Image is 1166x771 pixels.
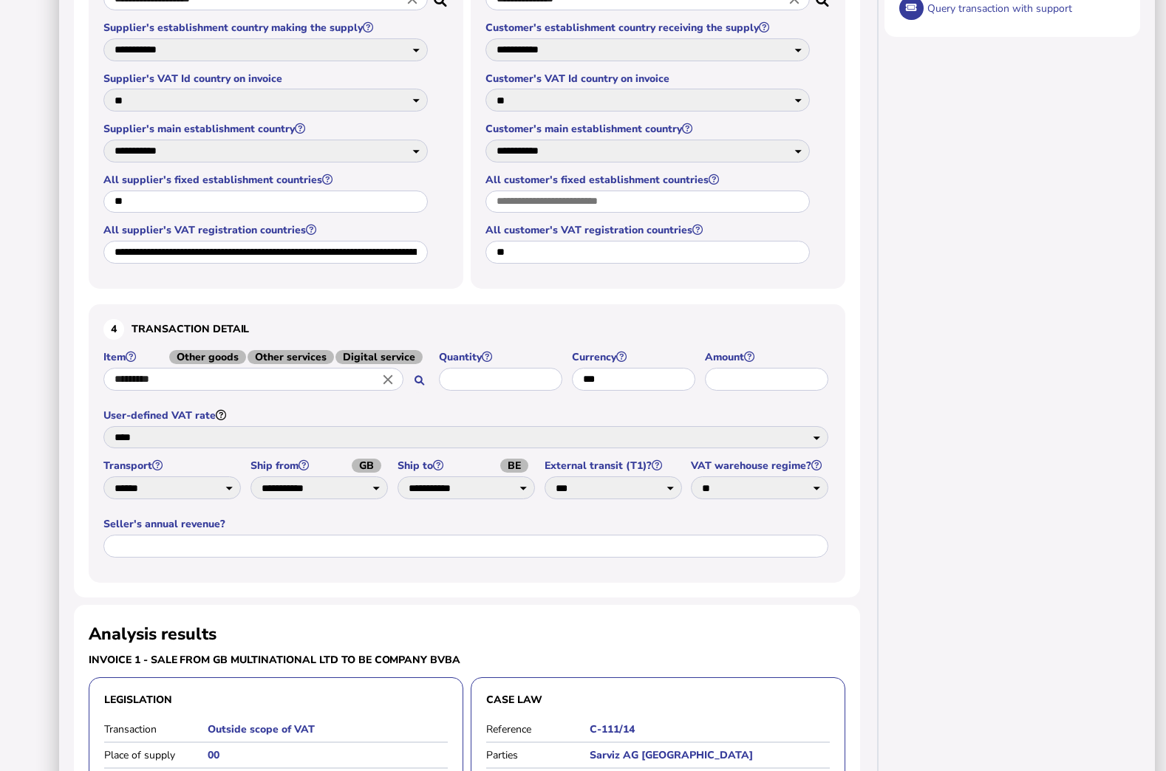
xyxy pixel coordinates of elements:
[486,722,590,736] label: Reference
[485,21,812,35] label: Customer's establishment country receiving the supply
[398,459,537,473] label: Ship to
[103,408,831,422] label: User-defined VAT rate
[103,350,432,364] label: Item
[485,173,812,187] label: All customer's fixed establishment countries
[352,459,381,473] span: GB
[89,623,217,645] h2: Analysis results
[485,72,812,86] label: Customer's VAT Id country on invoice
[691,459,831,473] label: VAT warehouse regime?
[485,122,812,136] label: Customer's main establishment country
[572,350,698,364] label: Currency
[103,173,430,187] label: All supplier's fixed establishment countries
[485,223,812,237] label: All customer's VAT registration countries
[103,72,430,86] label: Supplier's VAT Id country on invoice
[208,722,448,736] h5: Outside scope of VAT
[103,459,243,473] label: Transport
[590,722,830,736] h5: C-111/14
[705,350,831,364] label: Amount
[103,21,430,35] label: Supplier's establishment country making the supply
[103,319,831,340] h3: Transaction detail
[103,122,430,136] label: Supplier's main establishment country
[407,369,432,393] button: Search for an item by HS code or use natural language description
[104,748,208,762] label: Place of supply
[103,223,430,237] label: All supplier's VAT registration countries
[590,748,830,762] h5: Sarviz AG [GEOGRAPHIC_DATA]
[250,459,390,473] label: Ship from
[104,693,448,707] h3: Legislation
[545,459,684,473] label: External transit (T1)?
[248,350,334,364] span: Other services
[104,722,208,736] label: Transaction
[169,350,246,364] span: Other goods
[103,517,831,531] label: Seller's annual revenue?
[89,653,463,667] h3: Invoice 1 - sale from GB Multinational Ltd to BE Company BVBA
[486,748,590,762] label: Parties
[486,693,830,707] h3: Case law
[89,304,845,583] section: Define the item, and answer additional questions
[335,350,423,364] span: Digital service
[380,371,396,387] i: Close
[439,350,565,364] label: Quantity
[208,748,219,762] h5: 00
[500,459,528,473] span: BE
[103,319,124,340] div: 4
